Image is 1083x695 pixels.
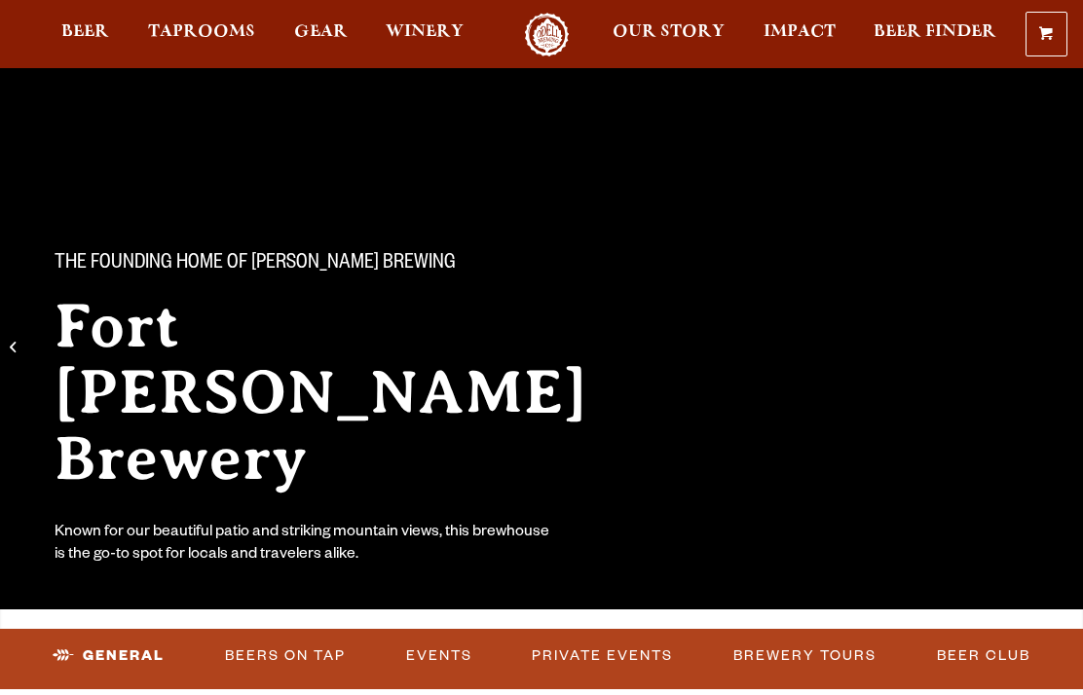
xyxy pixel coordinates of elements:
[135,13,268,56] a: Taprooms
[386,24,464,40] span: Winery
[764,24,836,40] span: Impact
[524,634,681,678] a: Private Events
[45,634,172,678] a: General
[294,24,348,40] span: Gear
[600,13,737,56] a: Our Story
[510,13,583,56] a: Odell Home
[55,293,662,492] h2: Fort [PERSON_NAME] Brewery
[49,13,122,56] a: Beer
[929,634,1038,678] a: Beer Club
[55,252,456,277] span: The Founding Home of [PERSON_NAME] Brewing
[613,24,725,40] span: Our Story
[861,13,1009,56] a: Beer Finder
[373,13,476,56] a: Winery
[751,13,848,56] a: Impact
[874,24,996,40] span: Beer Finder
[726,634,884,678] a: Brewery Tours
[148,24,255,40] span: Taprooms
[217,634,354,678] a: Beers on Tap
[61,24,109,40] span: Beer
[55,523,553,567] div: Known for our beautiful patio and striking mountain views, this brewhouse is the go-to spot for l...
[398,634,480,678] a: Events
[281,13,360,56] a: Gear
